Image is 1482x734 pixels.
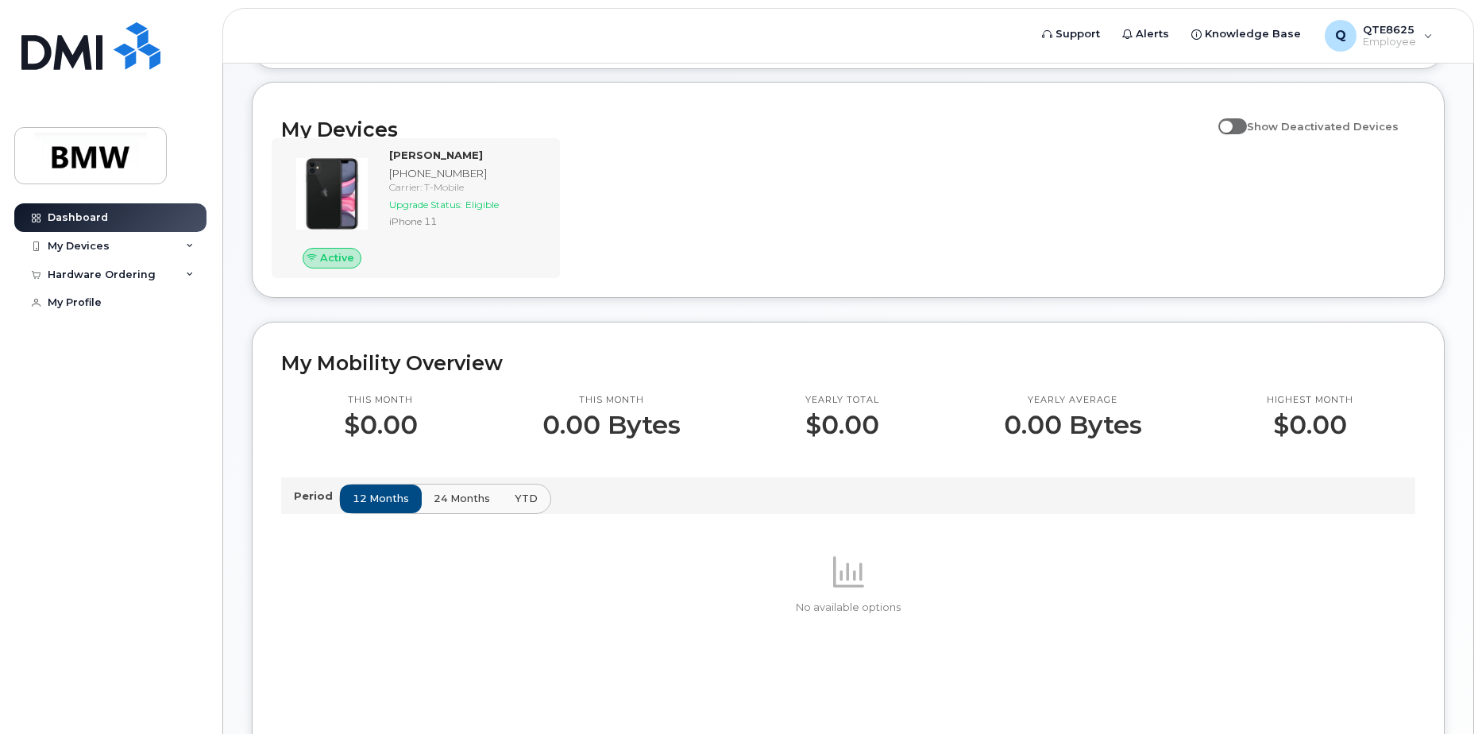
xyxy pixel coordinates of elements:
[294,156,370,232] img: iPhone_11.jpg
[281,351,1415,375] h2: My Mobility Overview
[281,148,550,268] a: Active[PERSON_NAME][PHONE_NUMBER]Carrier: T-MobileUpgrade Status:EligibleiPhone 11
[1267,411,1353,439] p: $0.00
[1314,20,1444,52] div: QTE8625
[1267,394,1353,407] p: Highest month
[281,118,1210,141] h2: My Devices
[1056,26,1100,42] span: Support
[389,199,462,211] span: Upgrade Status:
[1413,665,1470,722] iframe: Messenger Launcher
[389,180,544,194] div: Carrier: T-Mobile
[389,214,544,228] div: iPhone 11
[542,394,681,407] p: This month
[320,250,354,265] span: Active
[1218,111,1231,124] input: Show Deactivated Devices
[389,149,483,161] strong: [PERSON_NAME]
[1363,36,1416,48] span: Employee
[344,411,418,439] p: $0.00
[1004,394,1142,407] p: Yearly average
[1136,26,1169,42] span: Alerts
[805,411,879,439] p: $0.00
[1247,120,1399,133] span: Show Deactivated Devices
[1205,26,1301,42] span: Knowledge Base
[294,489,339,504] p: Period
[465,199,499,211] span: Eligible
[1004,411,1142,439] p: 0.00 Bytes
[389,166,544,181] div: [PHONE_NUMBER]
[281,601,1415,615] p: No available options
[1363,23,1416,36] span: QTE8625
[1335,26,1346,45] span: Q
[542,411,681,439] p: 0.00 Bytes
[434,491,490,506] span: 24 months
[1031,18,1111,50] a: Support
[344,394,418,407] p: This month
[1180,18,1312,50] a: Knowledge Base
[805,394,879,407] p: Yearly total
[515,491,538,506] span: YTD
[1111,18,1180,50] a: Alerts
